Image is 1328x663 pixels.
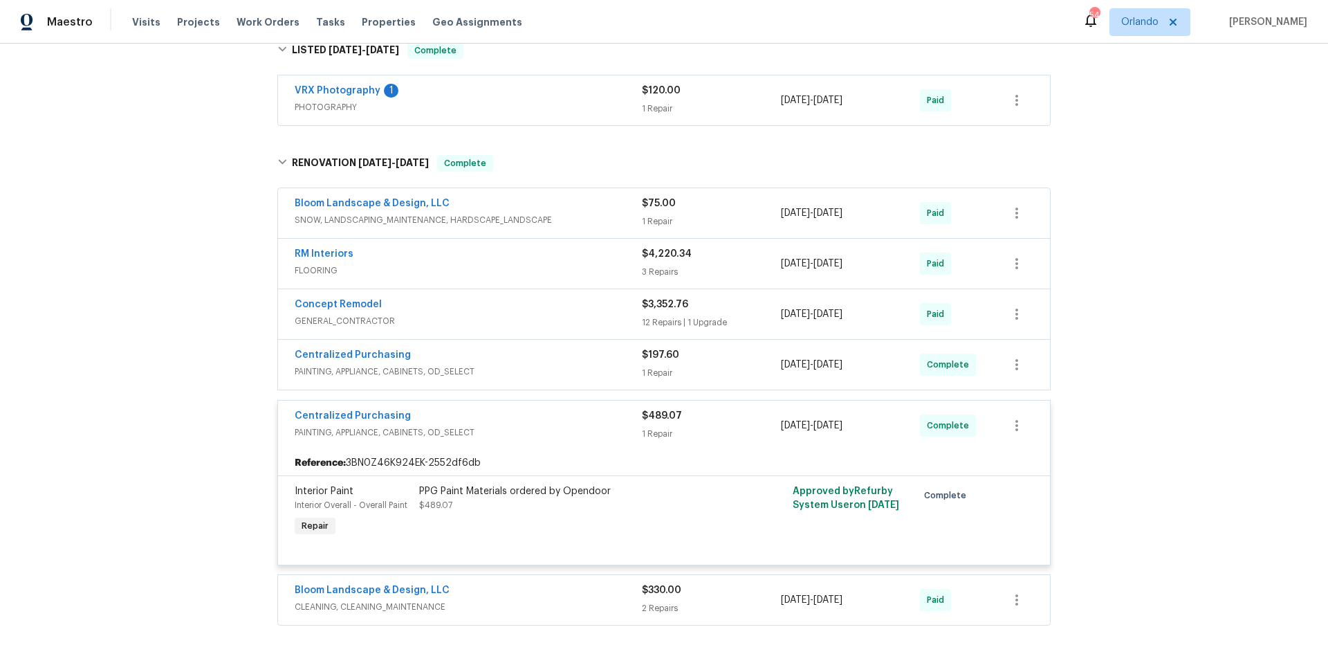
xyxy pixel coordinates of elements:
[781,360,810,370] span: [DATE]
[813,309,842,319] span: [DATE]
[295,411,411,421] a: Centralized Purchasing
[432,15,522,29] span: Geo Assignments
[295,100,642,114] span: PHOTOGRAPHY
[329,45,362,55] span: [DATE]
[927,206,950,220] span: Paid
[813,96,842,105] span: [DATE]
[642,350,679,360] span: $197.60
[295,300,382,309] a: Concept Remodel
[927,419,975,433] span: Complete
[813,259,842,269] span: [DATE]
[419,484,722,498] div: PPG Paint Materials ordered by Opendoor
[292,42,399,59] h6: LISTED
[642,199,676,208] span: $75.00
[295,199,450,208] a: Bloom Landscape & Design, LLC
[781,93,842,107] span: -
[237,15,299,29] span: Work Orders
[813,595,842,605] span: [DATE]
[278,451,1050,475] div: 3BN0Z46K924EK-2552df6db
[358,158,391,167] span: [DATE]
[132,15,160,29] span: Visits
[781,206,842,220] span: -
[295,213,642,227] span: SNOW, LANDSCAPING_MAINTENANCE, HARDSCAPE_LANDSCAPE
[927,593,950,607] span: Paid
[396,158,429,167] span: [DATE]
[781,309,810,319] span: [DATE]
[642,366,781,380] div: 1 Repair
[295,426,642,439] span: PAINTING, APPLIANCE, CABINETS, OD_SELECT
[642,215,781,228] div: 1 Repair
[409,44,462,57] span: Complete
[362,15,416,29] span: Properties
[642,249,692,259] span: $4,220.34
[366,45,399,55] span: [DATE]
[1121,15,1159,29] span: Orlando
[1224,15,1307,29] span: [PERSON_NAME]
[781,257,842,271] span: -
[781,419,842,433] span: -
[642,427,781,441] div: 1 Repair
[642,102,781,116] div: 1 Repair
[781,595,810,605] span: [DATE]
[924,489,972,502] span: Complete
[781,593,842,607] span: -
[927,358,975,372] span: Complete
[295,487,353,496] span: Interior Paint
[273,28,1055,73] div: LISTED [DATE]-[DATE]Complete
[868,500,899,510] span: [DATE]
[295,249,353,259] a: RM Interiors
[295,365,642,379] span: PAINTING, APPLIANCE, CABINETS, OD_SELECT
[177,15,220,29] span: Projects
[295,314,642,328] span: GENERAL_CONTRACTOR
[642,265,781,279] div: 3 Repairs
[316,17,345,27] span: Tasks
[813,360,842,370] span: [DATE]
[642,86,681,96] span: $120.00
[642,411,682,421] span: $489.07
[1089,8,1099,22] div: 54
[793,487,899,510] span: Approved by Refurby System User on
[384,84,398,98] div: 1
[813,421,842,430] span: [DATE]
[273,141,1055,185] div: RENOVATION [DATE]-[DATE]Complete
[642,300,688,309] span: $3,352.76
[927,307,950,321] span: Paid
[781,358,842,372] span: -
[295,501,407,509] span: Interior Overall - Overall Paint
[781,421,810,430] span: [DATE]
[642,585,681,595] span: $330.00
[296,519,334,533] span: Repair
[295,264,642,278] span: FLOORING
[419,501,452,509] span: $489.07
[927,257,950,271] span: Paid
[295,86,380,96] a: VRX Photography
[329,45,399,55] span: -
[642,316,781,329] div: 12 Repairs | 1 Upgrade
[295,456,346,470] b: Reference:
[781,307,842,321] span: -
[295,585,450,595] a: Bloom Landscape & Design, LLC
[927,93,950,107] span: Paid
[781,259,810,269] span: [DATE]
[295,350,411,360] a: Centralized Purchasing
[781,208,810,218] span: [DATE]
[358,158,429,167] span: -
[47,15,93,29] span: Maestro
[642,601,781,615] div: 2 Repairs
[292,155,429,172] h6: RENOVATION
[439,156,492,170] span: Complete
[295,600,642,614] span: CLEANING, CLEANING_MAINTENANCE
[813,208,842,218] span: [DATE]
[781,96,810,105] span: [DATE]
